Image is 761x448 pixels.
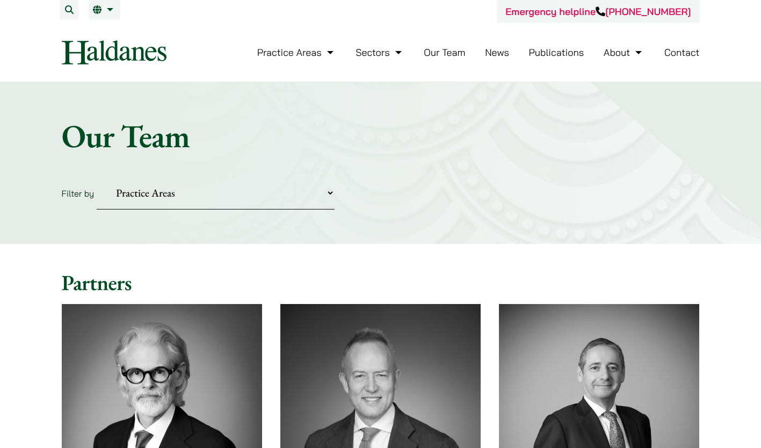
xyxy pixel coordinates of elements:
a: About [604,46,644,59]
label: Filter by [62,188,95,199]
a: Our Team [424,46,465,59]
a: Emergency helpline[PHONE_NUMBER] [505,5,691,18]
a: EN [93,5,116,14]
img: Logo of Haldanes [62,40,166,64]
h1: Our Team [62,117,700,155]
a: Contact [664,46,700,59]
a: Publications [529,46,584,59]
a: Sectors [356,46,404,59]
a: Practice Areas [257,46,336,59]
h2: Partners [62,270,700,295]
a: News [485,46,509,59]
